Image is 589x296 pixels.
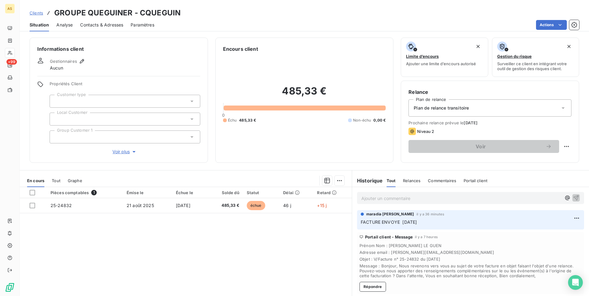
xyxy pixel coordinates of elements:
[131,22,154,28] span: Paramètres
[127,203,154,208] span: 21 août 2025
[408,140,559,153] button: Voir
[416,144,546,149] span: Voir
[80,22,123,28] span: Contacts & Adresses
[50,81,200,90] span: Propriétés Client
[50,65,63,71] span: Aucun
[359,263,582,278] span: Message : Bonjour, Nous revenons vers vous au sujet de votre facture en objet faisant l'objet d'u...
[51,190,119,195] div: Pièces comptables
[464,178,487,183] span: Portail client
[127,190,169,195] div: Émise le
[568,275,583,290] div: Open Intercom Messenger
[54,7,181,18] h3: GROUPE QUEGUINER - CQUEGUIN
[27,178,44,183] span: En cours
[51,203,72,208] span: 25-24832
[52,178,60,183] span: Tout
[353,118,371,123] span: Non-échu
[247,201,265,210] span: échue
[55,134,60,140] input: Ajouter une valeur
[228,118,237,123] span: Échu
[112,149,137,155] span: Voir plus
[464,120,477,125] span: [DATE]
[223,85,386,103] h2: 485,33 €
[30,10,43,15] span: Clients
[283,203,291,208] span: 46 j
[68,178,82,183] span: Graphe
[387,178,396,183] span: Tout
[247,190,276,195] div: Statut
[359,257,582,262] span: Objet : V/Facture n° 25-24832 du [DATE]
[366,211,414,217] span: maradia [PERSON_NAME]
[359,243,582,248] span: Prénom Nom : [PERSON_NAME] LE GUEN
[50,59,77,64] span: Gestionnaires
[317,190,348,195] div: Retard
[365,234,413,239] span: Portail client - Message
[222,113,225,118] span: 0
[30,10,43,16] a: Clients
[497,54,532,59] span: Gestion du risque
[91,190,97,195] span: 1
[283,190,310,195] div: Délai
[417,129,434,134] span: Niveau 2
[406,61,476,66] span: Ajouter une limite d’encours autorisé
[408,88,571,96] h6: Relance
[497,61,574,71] span: Surveiller ce client en intégrant votre outil de gestion des risques client.
[317,203,327,208] span: +15 j
[50,148,200,155] button: Voir plus
[211,190,239,195] div: Solde dû
[373,118,386,123] span: 0,00 €
[55,98,60,104] input: Ajouter une valeur
[414,105,469,111] span: Plan de relance transitoire
[223,45,258,53] h6: Encours client
[428,178,456,183] span: Commentaires
[239,118,256,123] span: 485,33 €
[403,178,420,183] span: Relances
[176,203,190,208] span: [DATE]
[176,190,204,195] div: Échue le
[55,116,60,122] input: Ajouter une valeur
[359,250,582,255] span: Adresse email : [PERSON_NAME][EMAIL_ADDRESS][DOMAIN_NAME]
[56,22,73,28] span: Analyse
[492,38,579,77] button: Gestion du risqueSurveiller ce client en intégrant votre outil de gestion des risques client.
[408,120,571,125] span: Prochaine relance prévue le
[30,22,49,28] span: Situation
[361,219,417,225] span: FACTURE ENVOYE [DATE]
[352,177,383,184] h6: Historique
[415,235,438,239] span: il y a 7 heures
[406,54,439,59] span: Limite d’encours
[5,4,15,14] div: AS
[6,59,17,65] span: +99
[401,38,488,77] button: Limite d’encoursAjouter une limite d’encours autorisé
[359,282,386,292] button: Répondre
[211,202,239,209] span: 485,33 €
[37,45,200,53] h6: Informations client
[5,282,15,292] img: Logo LeanPay
[536,20,567,30] button: Actions
[416,212,444,216] span: il y a 36 minutes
